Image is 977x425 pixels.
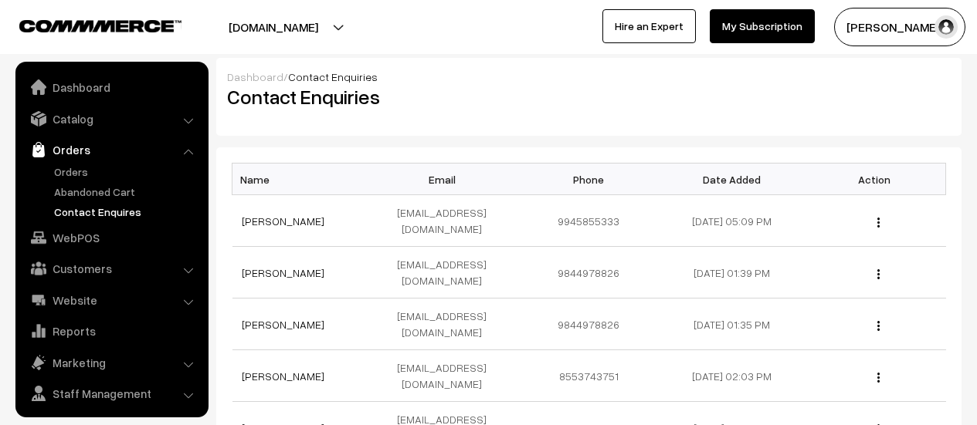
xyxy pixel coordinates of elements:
[660,247,803,299] td: [DATE] 01:39 PM
[517,195,660,247] td: 9945855333
[242,266,324,279] a: [PERSON_NAME]
[375,195,517,247] td: [EMAIL_ADDRESS][DOMAIN_NAME]
[660,350,803,402] td: [DATE] 02:03 PM
[803,164,946,195] th: Action
[19,105,203,133] a: Catalog
[19,224,203,251] a: WebPOS
[877,321,880,331] img: Menu
[232,164,375,195] th: Name
[50,164,203,180] a: Orders
[375,247,517,299] td: [EMAIL_ADDRESS][DOMAIN_NAME]
[19,379,203,407] a: Staff Management
[517,247,660,299] td: 9844978826
[834,8,965,46] button: [PERSON_NAME]
[288,70,378,83] span: Contact Enquiries
[660,299,803,350] td: [DATE] 01:35 PM
[175,8,372,46] button: [DOMAIN_NAME]
[877,218,880,228] img: Menu
[242,318,324,331] a: [PERSON_NAME]
[50,184,203,200] a: Abandoned Cart
[242,369,324,383] a: [PERSON_NAME]
[375,164,517,195] th: Email
[602,9,696,43] a: Hire an Expert
[375,299,517,350] td: [EMAIL_ADDRESS][DOMAIN_NAME]
[19,136,203,164] a: Orders
[375,350,517,402] td: [EMAIL_ADDRESS][DOMAIN_NAME]
[877,373,880,383] img: Menu
[877,269,880,279] img: Menu
[19,15,154,34] a: COMMMERCE
[19,20,181,32] img: COMMMERCE
[660,164,803,195] th: Date Added
[517,350,660,402] td: 8553743751
[242,214,324,228] a: [PERSON_NAME]
[19,255,203,282] a: Customers
[710,9,815,43] a: My Subscription
[50,204,203,220] a: Contact Enquires
[19,73,203,101] a: Dashboard
[227,85,578,109] h2: Contact Enquiries
[517,299,660,350] td: 9844978826
[227,69,951,85] div: /
[227,70,283,83] a: Dashboard
[517,164,660,195] th: Phone
[19,317,203,345] a: Reports
[660,195,803,247] td: [DATE] 05:09 PM
[19,286,203,314] a: Website
[935,15,958,39] img: user
[19,349,203,376] a: Marketing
